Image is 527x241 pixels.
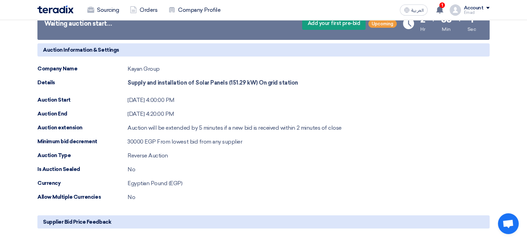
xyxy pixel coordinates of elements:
img: profile_test.png [450,5,461,16]
div: Currency [37,179,128,187]
div: Account [464,5,483,11]
span: Add your first pre-bid [302,17,366,30]
span: EGP [144,138,156,145]
div: Details [37,79,128,87]
h5: Auction Information & Settings [37,43,490,57]
div: Is Auction Sealed [37,165,128,173]
div: Reverse Auction [128,152,168,160]
div: [DATE] 4:00:00 PM [128,96,175,104]
a: Sourcing [82,2,124,18]
div: Allow Multiple Currencies [37,193,128,201]
span: Upcoming [368,20,397,28]
div: Sec [467,26,476,33]
span: 1 [439,2,445,8]
div: Egyptian Pound (EGP) [128,179,182,188]
div: 33 [441,15,451,24]
div: Auction extension [37,124,128,132]
a: Orders [124,2,163,18]
div: Auction End [37,110,128,118]
a: Open chat [498,213,519,234]
div: Emad [464,11,490,15]
img: Teradix logo [37,6,73,14]
div: No [128,165,135,174]
div: Min [442,26,451,33]
div: 1 [469,15,473,24]
div: Minimum bid decrement [37,138,128,146]
div: Auction will be extended by 5 minutes if a new bid is received within 2 minutes of close [128,124,342,132]
div: [DATE] 4:20:00 PM [128,110,174,118]
span: 30000 [128,138,143,145]
span: From lowest bid from any supplier [157,138,242,145]
div: Auction Type [37,152,128,160]
button: العربية [400,5,428,16]
div: Waiting auction start… [44,19,112,28]
h5: Supplier Bid Price Feedback [37,215,490,229]
div: Company Name [37,65,128,73]
div: Kayan Group [128,65,160,73]
strong: Supply and installation of Solar Panels (151.29 kW) On grid station [128,79,298,86]
div: Hr [420,26,425,33]
div: No [128,193,135,201]
a: Company Profile [163,2,226,18]
span: العربية [411,8,423,13]
div: Auction Start [37,96,128,104]
div: 2 [420,15,425,24]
